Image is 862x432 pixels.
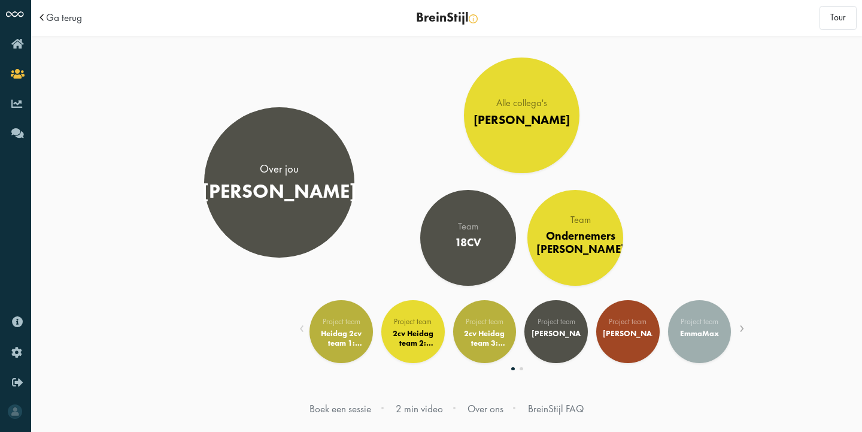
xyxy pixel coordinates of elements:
div: Project team [532,318,581,325]
div: Project team [388,318,438,325]
div: Project team [460,318,509,325]
img: info-yellow.svg [469,14,478,23]
span: Next [739,315,744,338]
div: 18CV [455,236,481,249]
button: Tour [819,6,857,30]
div: 2cv Heidag team 2: Chiem-Pepijn-[PERSON_NAME] [388,329,438,348]
a: BreinStijl FAQ [528,402,584,415]
div: Project team [675,318,724,325]
div: Team [536,215,625,225]
a: Over jou [PERSON_NAME] [204,107,354,258]
a: Over ons [468,402,503,415]
a: Team Ondernemers [PERSON_NAME] [527,190,623,286]
div: [PERSON_NAME] [202,180,357,203]
a: Boek een sessie [309,402,371,415]
a: Ga terug [46,13,82,23]
div: Over jou [202,161,357,177]
div: Ondernemers [PERSON_NAME] [536,229,625,256]
div: EmmaMax [675,329,724,339]
div: Project team [603,318,652,325]
a: 2 min video [396,402,443,415]
div: Alle collega's [474,98,570,108]
div: [PERSON_NAME] [474,113,570,128]
div: [PERSON_NAME] [603,329,652,339]
div: Team [455,222,481,231]
a: Alle collega's [PERSON_NAME] [464,58,580,174]
div: BreinStijl [242,11,651,25]
div: Heidag 2cv team 1: Merel-[PERSON_NAME] [316,329,366,348]
span: Previous [299,315,304,338]
span: Tour [830,11,846,23]
div: [PERSON_NAME] [532,329,581,339]
a: Team 18CV [420,190,516,286]
div: Project team [316,318,366,325]
div: 2cv Heidag team 3: [PERSON_NAME] [460,329,509,348]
